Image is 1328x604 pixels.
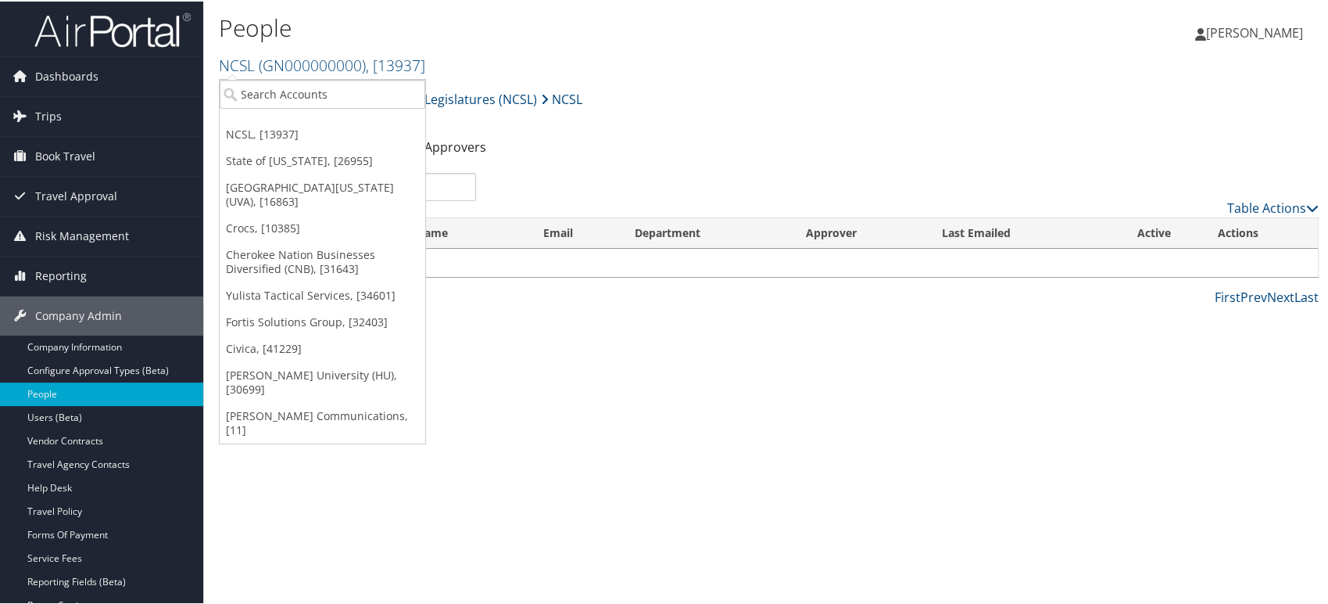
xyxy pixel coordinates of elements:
a: Civica, [41229] [220,334,425,361]
a: Crocs, [10385] [220,214,425,240]
th: Department: activate to sort column ascending [621,217,792,247]
span: , [ 13937 ] [366,53,425,74]
a: [PERSON_NAME] [1195,8,1319,55]
input: Search Accounts [220,78,425,107]
th: Last Emailed: activate to sort column ascending [928,217,1104,247]
a: [PERSON_NAME] Communications, [11] [220,401,425,442]
span: Dashboards [35,56,98,95]
a: [GEOGRAPHIC_DATA][US_STATE] (UVA), [16863] [220,173,425,214]
a: NCSL, [13937] [220,120,425,146]
a: Table Actions [1227,198,1319,215]
a: Prev [1240,287,1267,304]
span: Risk Management [35,215,129,254]
a: NCSL [541,82,582,113]
th: Actions [1204,217,1318,247]
th: Last Name: activate to sort column descending [376,217,528,247]
span: Travel Approval [35,175,117,214]
a: Cherokee Nation Businesses Diversified (CNB), [31643] [220,240,425,281]
a: [PERSON_NAME] University (HU), [30699] [220,361,425,401]
td: No data available in table [220,247,1318,275]
span: ( GN000000000 ) [259,53,366,74]
a: First [1215,287,1240,304]
span: Reporting [35,255,87,294]
span: Company Admin [35,295,122,334]
a: Next [1267,287,1294,304]
a: Approvers [424,137,486,154]
a: Yulista Tactical Services, [34601] [220,281,425,307]
img: airportal-logo.png [34,10,191,47]
th: Active: activate to sort column ascending [1104,217,1204,247]
th: Approver [792,217,928,247]
a: Last [1294,287,1319,304]
a: NCSL [219,53,425,74]
th: Email: activate to sort column ascending [529,217,621,247]
span: Trips [35,95,62,135]
span: Book Travel [35,135,95,174]
span: [PERSON_NAME] [1206,23,1303,40]
a: State of [US_STATE], [26955] [220,146,425,173]
h1: People [219,10,952,43]
a: Fortis Solutions Group, [32403] [220,307,425,334]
